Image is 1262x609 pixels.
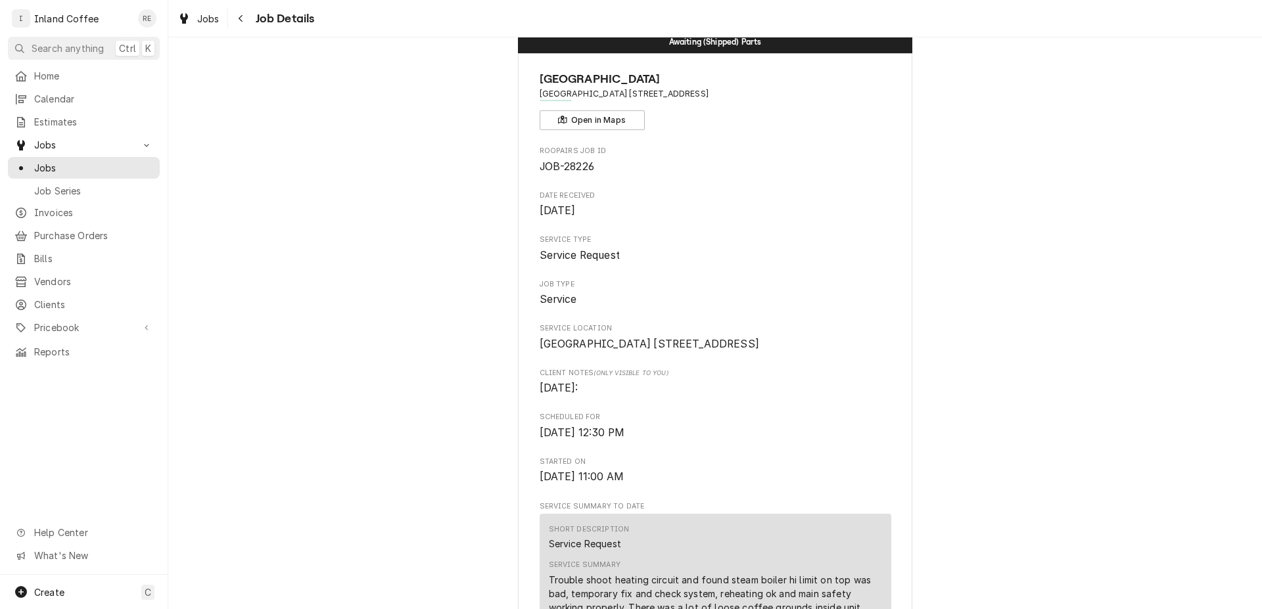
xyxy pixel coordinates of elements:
div: Ruth Easley's Avatar [138,9,156,28]
div: Inland Coffee [34,12,99,26]
span: Service Location [540,336,891,352]
span: Roopairs Job ID [540,146,891,156]
div: Service Type [540,235,891,263]
a: Job Series [8,180,160,202]
span: (Only Visible to You) [594,369,668,376]
button: Navigate back [231,8,252,29]
span: Service Type [540,235,891,245]
span: Search anything [32,41,104,55]
div: Job Type [540,279,891,307]
span: Jobs [34,138,133,152]
span: Ctrl [119,41,136,55]
a: Go to Help Center [8,522,160,543]
span: Jobs [197,12,220,26]
a: Go to What's New [8,545,160,566]
div: Started On [540,457,891,485]
div: Roopairs Job ID [540,146,891,174]
span: Service Location [540,323,891,334]
div: Client Information [540,70,891,130]
span: [DATE] 12:30 PM [540,426,624,439]
a: Home [8,65,160,87]
a: Estimates [8,111,160,133]
span: Service Summary To Date [540,501,891,512]
span: Name [540,70,891,88]
span: [DATE] 11:00 AM [540,470,624,483]
span: Jobs [34,161,153,175]
a: Go to Pricebook [8,317,160,338]
span: Started On [540,457,891,467]
a: Go to Jobs [8,134,160,156]
span: K [145,41,151,55]
a: Purchase Orders [8,225,160,246]
button: Open in Maps [540,110,645,130]
span: Job Type [540,279,891,290]
span: Invoices [34,206,153,219]
div: Service Location [540,323,891,351]
div: RE [138,9,156,28]
div: [object Object] [540,368,891,396]
span: Started On [540,469,891,485]
a: Bills [8,248,160,269]
span: C [145,585,151,599]
div: Service Request [549,537,621,551]
span: Address [540,88,891,100]
div: Service Summary [549,560,620,570]
span: Date Received [540,191,891,201]
div: Status [518,30,912,53]
a: Reports [8,341,160,363]
span: Client Notes [540,368,891,378]
button: Search anythingCtrlK [8,37,160,60]
span: Scheduled For [540,412,891,422]
span: Estimates [34,115,153,129]
a: Invoices [8,202,160,223]
a: Jobs [8,157,160,179]
span: Job Details [252,10,315,28]
span: Home [34,69,153,83]
span: Roopairs Job ID [540,159,891,175]
span: Purchase Orders [34,229,153,242]
span: Pricebook [34,321,133,334]
span: Awaiting (Shipped) Parts [669,37,762,46]
a: Jobs [172,8,225,30]
span: Date Received [540,203,891,219]
span: Help Center [34,526,152,539]
span: Service Type [540,248,891,263]
span: Bills [34,252,153,265]
a: Calendar [8,88,160,110]
span: [GEOGRAPHIC_DATA] [STREET_ADDRESS] [540,338,759,350]
div: Date Received [540,191,891,219]
span: Service [540,293,577,305]
span: What's New [34,549,152,562]
span: [object Object] [540,380,891,396]
a: Clients [8,294,160,315]
span: Job Type [540,292,891,307]
span: [DATE] [540,204,576,217]
span: Create [34,587,64,598]
span: JOB-28226 [540,160,594,173]
div: Short Description [549,524,630,535]
span: Scheduled For [540,425,891,441]
span: Job Series [34,184,153,198]
span: Calendar [34,92,153,106]
a: Vendors [8,271,160,292]
div: I [12,9,30,28]
span: Service Request [540,249,620,261]
span: [DATE]: [540,382,578,394]
span: Clients [34,298,153,311]
div: Scheduled For [540,412,891,440]
span: Reports [34,345,153,359]
span: Vendors [34,275,153,288]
